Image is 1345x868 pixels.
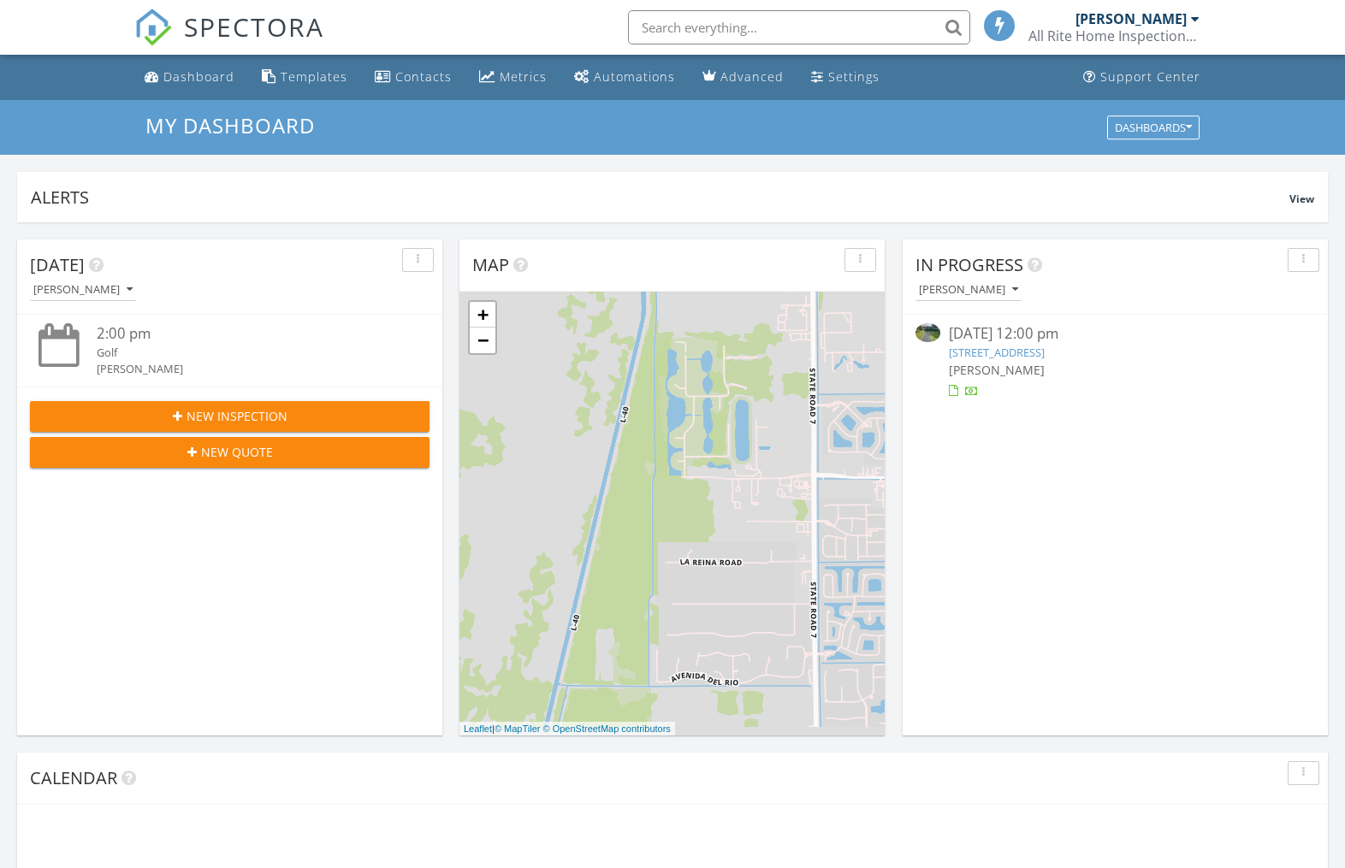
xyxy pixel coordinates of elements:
div: All Rite Home Inspections, Inc [1028,27,1200,44]
button: New Inspection [30,401,430,432]
a: Templates [255,62,354,93]
div: Golf [97,345,396,361]
span: New Inspection [187,407,287,425]
a: Zoom in [470,302,495,328]
a: [DATE] 12:00 pm [STREET_ADDRESS] [PERSON_NAME] [915,323,1315,399]
div: 2:00 pm [97,323,396,345]
div: [DATE] 12:00 pm [949,323,1282,345]
div: Metrics [500,68,547,85]
a: Settings [804,62,886,93]
a: [STREET_ADDRESS] [949,345,1045,360]
a: Contacts [368,62,459,93]
span: View [1289,192,1314,206]
a: SPECTORA [134,23,324,59]
button: [PERSON_NAME] [30,279,136,302]
div: | [459,722,675,736]
span: [PERSON_NAME] [949,362,1045,378]
div: [PERSON_NAME] [919,284,1018,296]
span: [DATE] [30,253,85,276]
div: Alerts [31,186,1289,209]
div: Automations [594,68,675,85]
img: The Best Home Inspection Software - Spectora [134,9,172,46]
a: Zoom out [470,328,495,353]
span: SPECTORA [184,9,324,44]
a: Dashboard [138,62,241,93]
span: Calendar [30,766,117,789]
button: Dashboards [1107,115,1200,139]
div: Settings [828,68,880,85]
span: My Dashboard [145,111,315,139]
a: Support Center [1076,62,1207,93]
button: [PERSON_NAME] [915,279,1022,302]
div: Contacts [395,68,452,85]
a: Leaflet [464,723,492,734]
span: In Progress [915,253,1023,276]
div: [PERSON_NAME] [33,284,133,296]
a: © OpenStreetMap contributors [543,723,671,734]
a: Metrics [472,62,554,93]
div: [PERSON_NAME] [1075,10,1187,27]
a: Automations (Basic) [567,62,682,93]
div: [PERSON_NAME] [97,361,396,377]
a: © MapTiler [495,723,541,734]
input: Search everything... [628,10,970,44]
img: 9568117%2Fcover_photos%2FWRHGJZGsmE78fJrKonp0%2Fsmall.jpeg [915,323,940,342]
div: Dashboard [163,68,234,85]
div: Support Center [1100,68,1200,85]
span: Map [472,253,509,276]
a: Advanced [696,62,791,93]
div: Templates [281,68,347,85]
button: New Quote [30,437,430,468]
span: New Quote [201,443,273,461]
div: Dashboards [1115,121,1192,133]
div: Advanced [720,68,784,85]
